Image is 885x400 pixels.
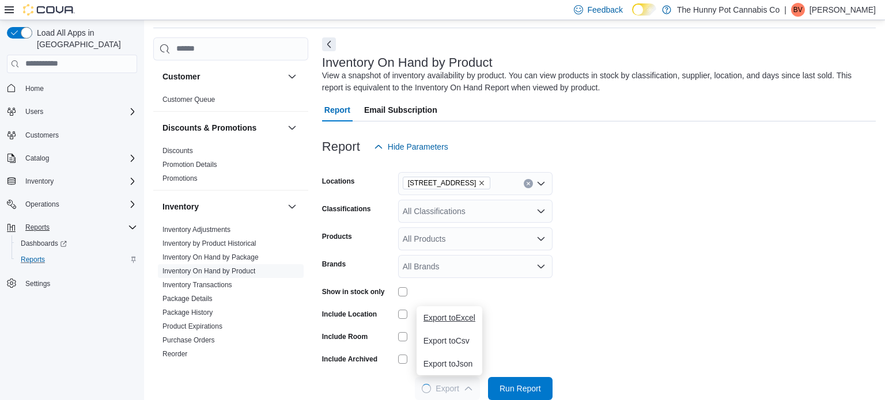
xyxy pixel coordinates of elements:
[322,37,336,51] button: Next
[16,253,50,266] a: Reports
[285,121,299,135] button: Discounts & Promotions
[162,96,215,104] a: Customer Queue
[162,336,215,344] a: Purchase Orders
[388,141,448,153] span: Hide Parameters
[153,144,308,190] div: Discounts & Promotions
[2,150,142,166] button: Catalog
[322,56,493,70] h3: Inventory On Hand by Product
[25,200,59,209] span: Operations
[21,174,137,188] span: Inventory
[324,98,350,121] span: Report
[21,239,67,248] span: Dashboards
[162,308,213,317] a: Package History
[21,128,63,142] a: Customers
[162,95,215,104] span: Customer Queue
[162,201,283,212] button: Inventory
[25,279,50,288] span: Settings
[478,180,485,186] button: Remove 334 Wellington Rd from selection in this group
[162,122,256,134] h3: Discounts & Promotions
[536,179,546,188] button: Open list of options
[500,383,541,394] span: Run Report
[25,84,44,93] span: Home
[2,219,142,235] button: Reports
[7,75,137,322] nav: Complex example
[25,131,59,140] span: Customers
[162,336,215,345] span: Purchase Orders
[16,237,137,250] span: Dashboards
[162,308,213,317] span: Package History
[162,160,217,169] span: Promotion Details
[536,207,546,216] button: Open list of options
[16,237,71,250] a: Dashboards
[784,3,786,17] p: |
[285,200,299,214] button: Inventory
[162,349,187,359] span: Reorder
[21,151,54,165] button: Catalog
[21,255,45,264] span: Reports
[423,336,475,345] span: Export to Csv
[488,377,553,400] button: Run Report
[2,80,142,97] button: Home
[25,154,49,163] span: Catalog
[403,177,491,189] span: 334 Wellington Rd
[162,201,199,212] h3: Inventory
[162,280,232,289] span: Inventory Transactions
[322,310,377,319] label: Include Location
[21,197,64,211] button: Operations
[25,177,54,186] span: Inventory
[162,253,259,262] span: Inventory On Hand by Package
[162,253,259,261] a: Inventory On Hand by Package
[21,151,137,165] span: Catalog
[322,287,385,296] label: Show in stock only
[162,266,255,276] span: Inventory On Hand by Product
[162,239,256,247] a: Inventory by Product Historical
[423,359,475,368] span: Export to Json
[23,4,75,16] img: Cova
[415,377,479,400] button: LoadingExport
[162,146,193,155] span: Discounts
[793,3,803,17] span: BV
[162,281,232,289] a: Inventory Transactions
[369,135,453,158] button: Hide Parameters
[162,239,256,248] span: Inventory by Product Historical
[536,234,546,243] button: Open list of options
[21,220,137,234] span: Reports
[322,332,368,341] label: Include Room
[162,122,283,134] button: Discounts & Promotions
[162,71,200,82] h3: Customer
[12,252,142,268] button: Reports
[162,225,230,234] span: Inventory Adjustments
[162,294,213,303] span: Package Details
[162,267,255,275] a: Inventory On Hand by Product
[21,174,58,188] button: Inventory
[162,295,213,303] a: Package Details
[162,322,222,331] span: Product Expirations
[25,107,43,116] span: Users
[162,174,198,183] span: Promotions
[322,70,870,94] div: View a snapshot of inventory availability by product. You can view products in stock by classific...
[153,223,308,379] div: Inventory
[417,352,482,375] button: Export toJson
[21,105,48,119] button: Users
[162,322,222,330] a: Product Expirations
[322,260,346,269] label: Brands
[2,173,142,189] button: Inventory
[2,196,142,212] button: Operations
[162,71,283,82] button: Customer
[677,3,780,17] p: The Hunny Pot Cannabis Co
[417,329,482,352] button: Export toCsv
[408,177,476,189] span: [STREET_ADDRESS]
[322,140,360,154] h3: Report
[422,377,472,400] span: Export
[25,223,50,232] span: Reports
[153,93,308,111] div: Customer
[21,220,54,234] button: Reports
[21,128,137,142] span: Customers
[21,82,48,96] a: Home
[21,276,137,290] span: Settings
[285,70,299,83] button: Customer
[632,3,656,16] input: Dark Mode
[2,127,142,143] button: Customers
[322,232,352,241] label: Products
